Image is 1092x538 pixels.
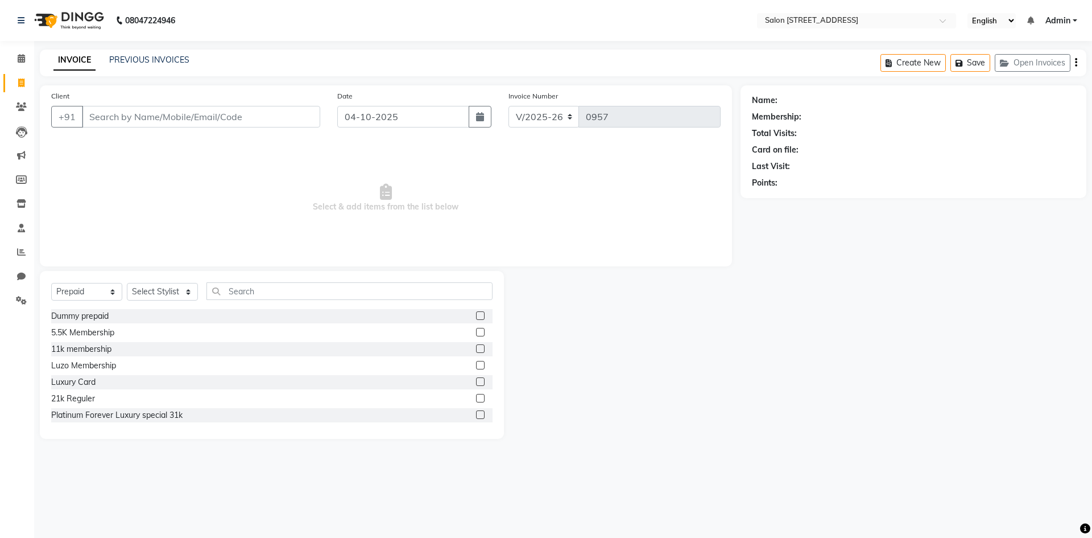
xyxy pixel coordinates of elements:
div: Luxury Card [51,376,96,388]
label: Client [51,91,69,101]
a: INVOICE [53,50,96,71]
div: Membership: [752,111,801,123]
button: +91 [51,106,83,128]
button: Save [950,54,990,72]
label: Invoice Number [508,91,558,101]
span: Select & add items from the list below [51,141,721,255]
b: 08047224946 [125,5,175,36]
div: Platinum Forever Luxury special 31k [51,409,183,421]
input: Search [206,282,493,300]
button: Open Invoices [995,54,1070,72]
div: Luzo Membership [51,360,116,372]
button: Create New [880,54,946,72]
div: Card on file: [752,144,799,156]
a: PREVIOUS INVOICES [109,55,189,65]
div: Total Visits: [752,128,797,139]
div: 5.5K Membership [51,327,114,339]
div: 21k Reguler [51,393,95,405]
div: Name: [752,95,777,106]
img: logo [29,5,107,36]
div: Last Visit: [752,161,790,173]
label: Date [337,91,353,101]
span: Admin [1045,15,1070,27]
div: Points: [752,177,777,189]
input: Search by Name/Mobile/Email/Code [82,106,320,128]
div: 11k membership [51,343,111,355]
div: Dummy prepaid [51,310,109,322]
